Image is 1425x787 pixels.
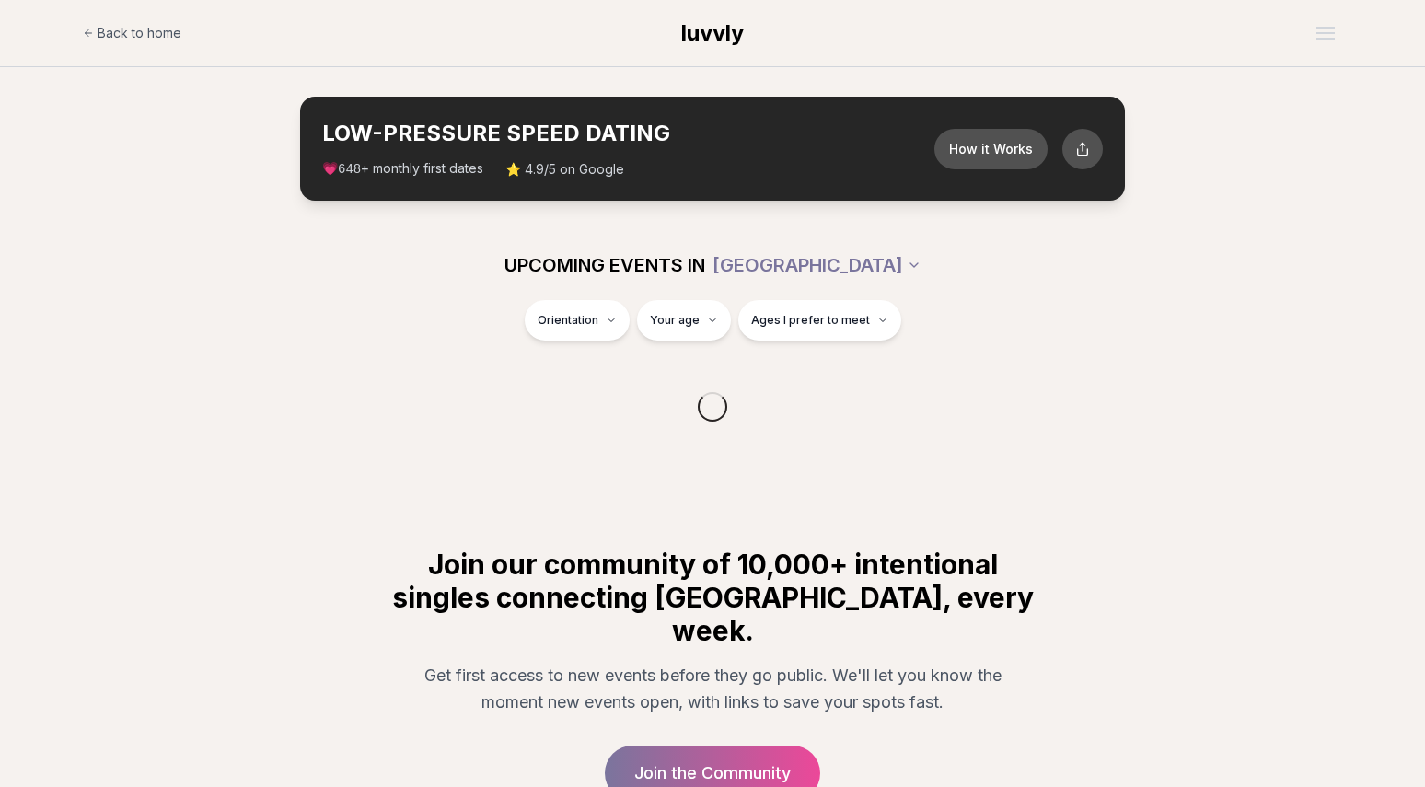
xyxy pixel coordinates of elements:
button: Ages I prefer to meet [738,300,901,341]
span: UPCOMING EVENTS IN [504,252,705,278]
span: Back to home [98,24,181,42]
button: How it Works [934,129,1048,169]
button: Orientation [525,300,630,341]
p: Get first access to new events before they go public. We'll let you know the moment new events op... [403,662,1022,716]
span: 💗 + monthly first dates [322,159,483,179]
button: Open menu [1309,19,1342,47]
span: ⭐ 4.9/5 on Google [505,160,624,179]
button: [GEOGRAPHIC_DATA] [712,245,921,285]
span: 648 [338,162,361,177]
a: luvvly [681,18,744,48]
span: Orientation [538,313,598,328]
h2: LOW-PRESSURE SPEED DATING [322,119,934,148]
button: Your age [637,300,731,341]
a: Back to home [83,15,181,52]
h2: Join our community of 10,000+ intentional singles connecting [GEOGRAPHIC_DATA], every week. [388,548,1037,647]
span: Your age [650,313,700,328]
span: luvvly [681,19,744,46]
span: Ages I prefer to meet [751,313,870,328]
